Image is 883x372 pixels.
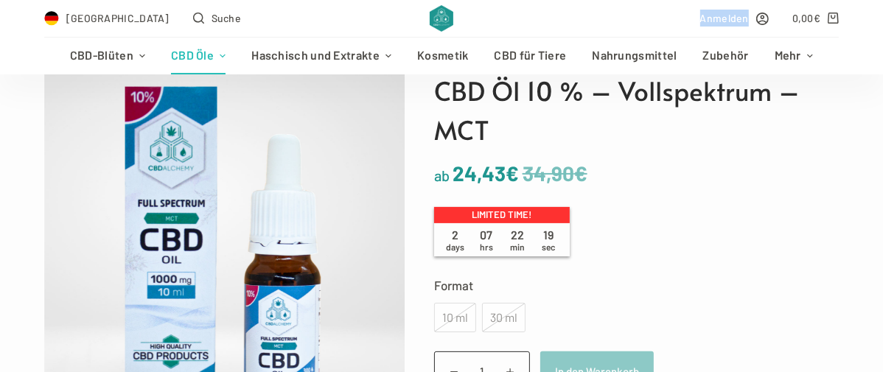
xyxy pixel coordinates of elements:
[239,38,405,74] a: Haschisch und Extrakte
[792,10,839,27] a: Shopping cart
[502,228,533,253] span: 22
[57,38,826,74] nav: Header-Menü
[792,12,821,24] bdi: 0,00
[542,242,555,252] span: sec
[446,242,464,252] span: days
[434,71,839,149] h1: CBD Öl 10 % – Vollspektrum – MCT
[506,161,519,186] span: €
[44,10,170,27] a: Select Country
[579,38,690,74] a: Nahrungsmittel
[158,38,239,74] a: CBD Öle
[434,166,450,184] span: ab
[57,38,158,74] a: CBD-Blüten
[434,275,839,295] label: Format
[510,242,525,252] span: min
[212,10,242,27] span: Suche
[481,38,579,74] a: CBD für Tiere
[44,11,59,26] img: DE Flag
[533,228,564,253] span: 19
[453,161,519,186] bdi: 24,43
[700,10,769,27] a: Anmelden
[66,10,170,27] span: [GEOGRAPHIC_DATA]
[523,161,587,186] bdi: 34,90
[471,228,502,253] span: 07
[700,10,749,27] span: Anmelden
[434,207,570,223] p: Limited time!
[480,242,493,252] span: hrs
[405,38,481,74] a: Kosmetik
[690,38,761,74] a: Zubehör
[193,10,241,27] button: Open search form
[574,161,587,186] span: €
[814,12,820,24] span: €
[440,228,471,253] span: 2
[430,5,453,32] img: CBD Alchemy
[761,38,826,74] a: Mehr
